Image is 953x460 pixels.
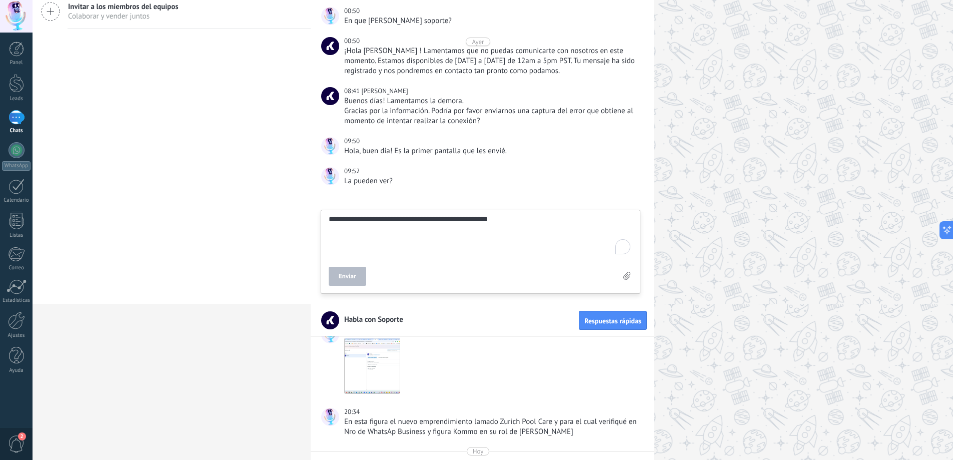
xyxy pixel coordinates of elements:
[344,46,638,76] div: ¡Hola [PERSON_NAME] ! Lamentamos que no puedas comunicarte con nosotros en este momento. Estamos ...
[344,16,638,26] div: En que [PERSON_NAME] soporte?
[344,146,638,156] div: Hola, buen día! Es la primer pantalla que les envié.
[339,273,356,280] span: Enviar
[329,215,632,256] textarea: To enrich screen reader interactions, please activate Accessibility in Grammarly extension settings
[2,161,31,171] div: WhatsApp
[579,311,647,330] button: Respuestas rápidas
[321,37,339,55] span: Habla con Soporte
[2,128,31,134] div: Chats
[2,265,31,271] div: Correo
[68,2,179,12] span: Invitar a los miembros del equipos
[473,447,484,455] div: Hoy
[344,36,361,46] div: 00:50
[338,315,403,324] span: Habla con Soporte
[321,137,339,155] span: Guillermo Ochoa
[321,408,339,426] span: Guillermo Ochoa
[344,86,361,96] div: 08:41
[321,167,339,185] span: Guillermo Ochoa
[2,197,31,204] div: Calendario
[344,136,361,146] div: 09:50
[344,166,361,176] div: 09:52
[321,7,339,25] span: Guillermo Ochoa
[68,12,179,21] span: Colaborar y vender juntos
[2,60,31,66] div: Panel
[2,232,31,239] div: Listas
[344,417,638,437] div: En esta figura el nuevo emprendimiento lamado Zurich Pool Care y para el cual verifiqué en Nro de...
[2,96,31,102] div: Leads
[18,432,26,440] span: 2
[329,267,366,286] button: Enviar
[344,6,361,16] div: 00:50
[344,407,361,417] div: 20:34
[321,87,339,105] span: Milo V.
[2,297,31,304] div: Estadísticas
[344,96,638,106] div: Buenos días! Lamentamos la demora.
[2,332,31,339] div: Ajustes
[345,338,400,393] img: ab309902-6ec5-4ab1-8641-acde4bd731b8
[584,317,641,324] span: Respuestas rápidas
[344,106,638,126] div: Gracias por la información. Podría por favor enviarnos una captura del error que obtiene al momen...
[361,87,408,95] span: Milo V.
[2,367,31,374] div: Ayuda
[344,176,638,186] div: La pueden ver?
